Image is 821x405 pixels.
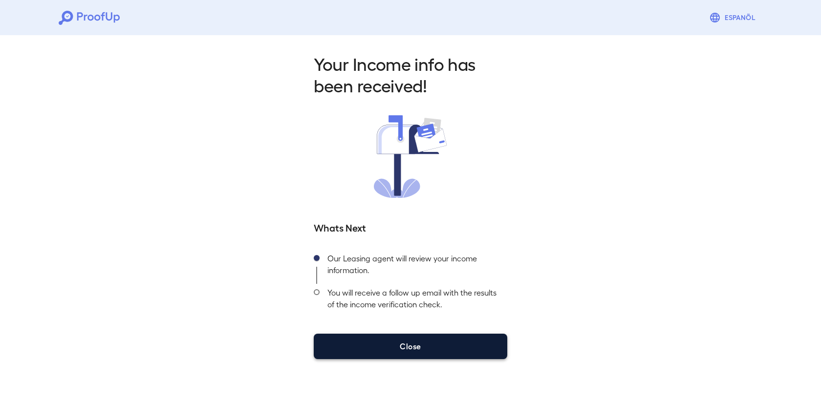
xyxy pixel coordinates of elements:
h2: Your Income info has been received! [314,53,507,96]
button: Close [314,334,507,359]
div: Our Leasing agent will review your income information. [320,250,507,284]
div: You will receive a follow up email with the results of the income verification check. [320,284,507,318]
button: Espanõl [705,8,762,27]
h5: Whats Next [314,220,507,234]
img: received.svg [374,115,447,198]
